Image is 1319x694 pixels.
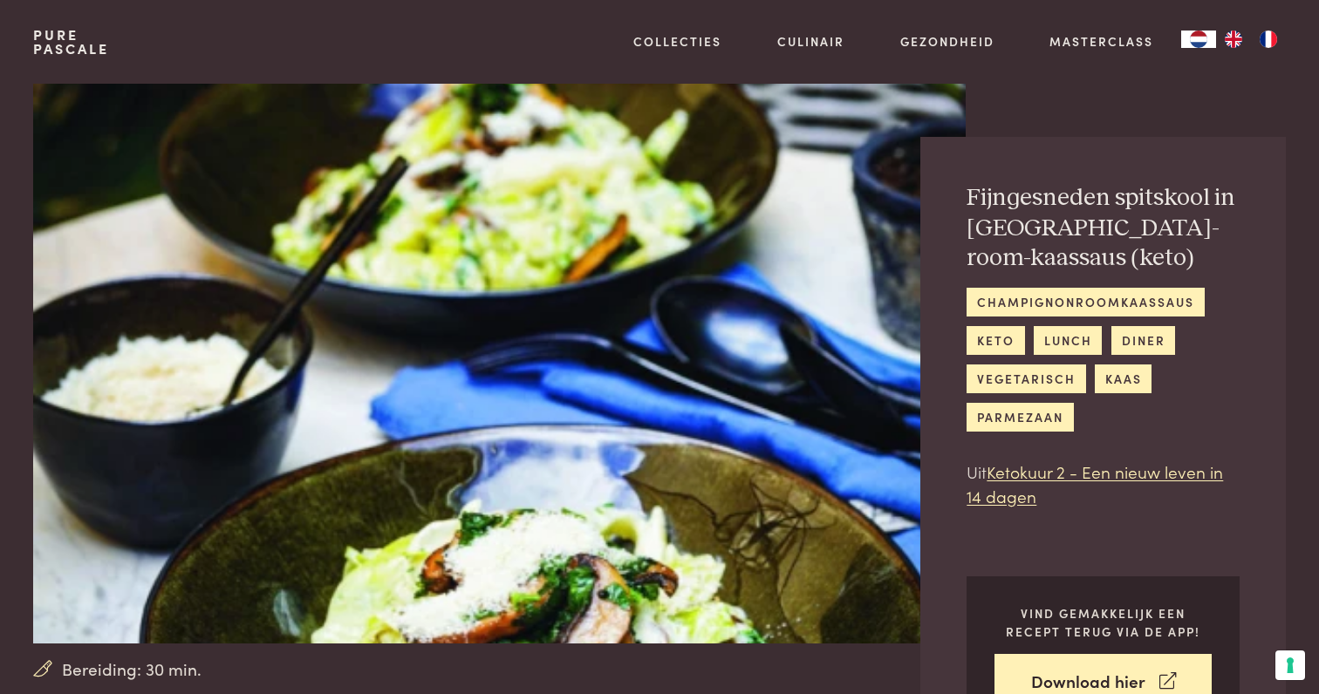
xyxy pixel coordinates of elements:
[994,604,1212,640] p: Vind gemakkelijk een recept terug via de app!
[967,183,1240,274] h2: Fijngesneden spitskool in [GEOGRAPHIC_DATA]-room-kaassaus (keto)
[1275,650,1305,680] button: Uw voorkeuren voor toestemming voor trackingtechnologieën
[900,32,994,51] a: Gezondheid
[1095,364,1152,393] a: kaas
[967,288,1204,316] a: champignonroomkaassaus
[967,364,1085,393] a: vegetarisch
[967,403,1073,432] a: parmezaan
[967,326,1024,355] a: keto
[1111,326,1175,355] a: diner
[967,459,1240,509] p: Uit
[967,459,1223,508] a: Ketokuur 2 - Een nieuw leven in 14 dagen
[1216,31,1286,48] ul: Language list
[777,32,844,51] a: Culinair
[1216,31,1251,48] a: EN
[1034,326,1102,355] a: lunch
[1181,31,1286,48] aside: Language selected: Nederlands
[1181,31,1216,48] div: Language
[1049,32,1153,51] a: Masterclass
[33,28,109,56] a: PurePascale
[1181,31,1216,48] a: NL
[62,657,202,682] span: Bereiding: 30 min.
[633,32,721,51] a: Collecties
[33,84,966,643] img: Fijngesneden spitskool in champignon-room-kaassaus (keto)
[1251,31,1286,48] a: FR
